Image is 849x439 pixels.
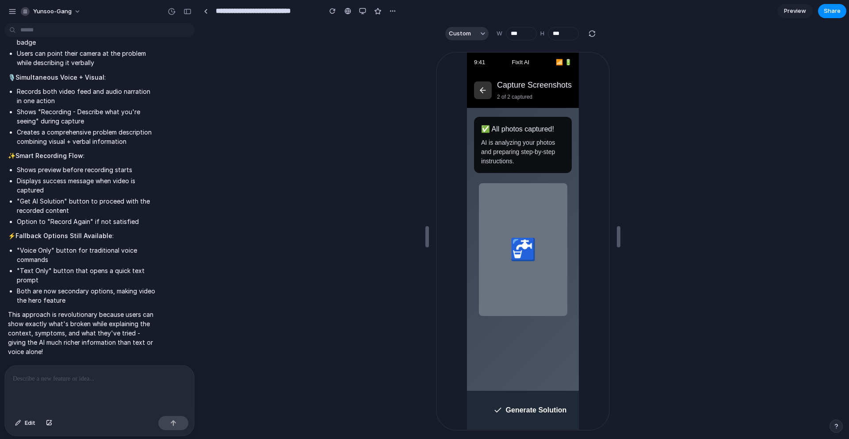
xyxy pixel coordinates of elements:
label: H [540,29,544,38]
span: FixIt AI [75,5,92,14]
p: This approach is revolutionary because users can show exactly what's broken while explaining the ... [8,310,156,356]
h3: ✅ All photos captured! [44,71,128,82]
button: Edit [11,416,40,430]
li: Shows preview before recording starts [17,165,156,174]
li: Creates a comprehensive problem description combining visual + verbal information [17,127,156,146]
span: yunsoo-gang [33,7,72,16]
strong: Smart Recording Flow [15,152,83,159]
span: 9:41 [37,5,48,14]
li: Option to "Record Again" if not satisfied [17,217,156,226]
strong: Simultaneous Voice + Visual [15,73,104,81]
li: Displays success message when video is captured [17,176,156,195]
li: "Get AI Solution" button to proceed with the recorded content [17,196,156,215]
li: Both are now secondary options, making video the hero feature [17,286,156,305]
li: Users can point their camera at the problem while describing it verbally [17,49,156,67]
button: Generate Solution [37,345,149,370]
span: Custom [449,29,471,38]
button: Share [818,4,846,18]
span: Share [824,7,841,15]
a: Preview [777,4,813,18]
strong: Fallback Options Still Available [15,232,112,239]
p: ✨ : [8,151,156,160]
li: "Text Only" button that opens a quick text prompt [17,266,156,285]
span: Edit [25,419,35,427]
label: W [497,29,502,38]
p: ⚡ : [8,231,156,240]
li: "Voice Only" button for traditional voice commands [17,246,156,264]
p: 🎙️ : [8,73,156,82]
h1: Capture Screenshots [60,27,135,39]
span: Preview [784,7,806,15]
li: Shows "Recording - Describe what you're seeing" during capture [17,107,156,126]
button: yunsoo-gang [17,4,85,19]
span: 📶 🔋 [119,5,135,14]
div: 🚰 [42,131,130,263]
button: Custom [445,27,489,40]
li: Records both video feed and audio narration in one action [17,87,156,105]
p: 2 of 2 captured [60,40,135,48]
li: Real-time recording indicator with pulsing red badge [17,28,156,47]
p: AI is analyzing your photos and preparing step-by-step instructions. [44,85,128,113]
